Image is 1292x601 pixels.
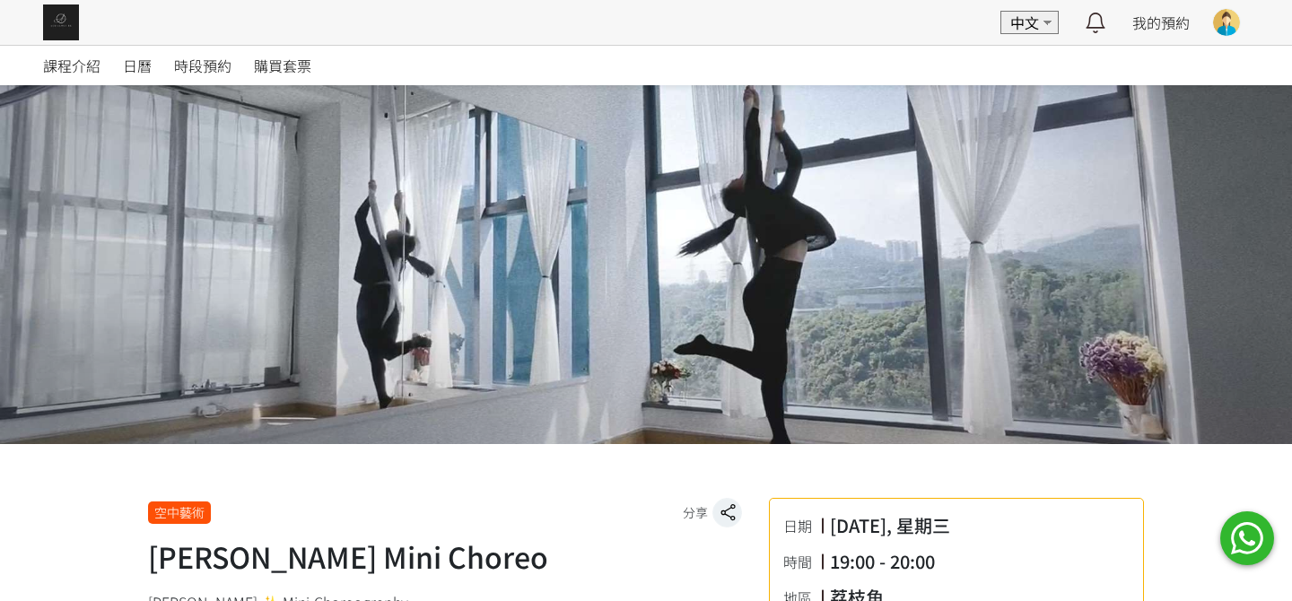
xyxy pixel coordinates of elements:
h1: [PERSON_NAME] Mini Choreo [148,535,742,578]
span: 日曆 [123,55,152,76]
div: 19:00 - 20:00 [830,548,935,575]
a: 時段預約 [174,46,231,85]
a: 購買套票 [254,46,311,85]
a: 日曆 [123,46,152,85]
div: 空中藝術 [148,501,211,524]
img: img_61c0148bb0266 [43,4,79,40]
div: 時間 [783,551,821,572]
span: 購買套票 [254,55,311,76]
a: 我的預約 [1132,12,1190,33]
div: 日期 [783,515,821,536]
span: 時段預約 [174,55,231,76]
span: 分享 [683,503,708,522]
div: [DATE], 星期三 [830,512,950,539]
span: 課程介紹 [43,55,100,76]
a: 課程介紹 [43,46,100,85]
